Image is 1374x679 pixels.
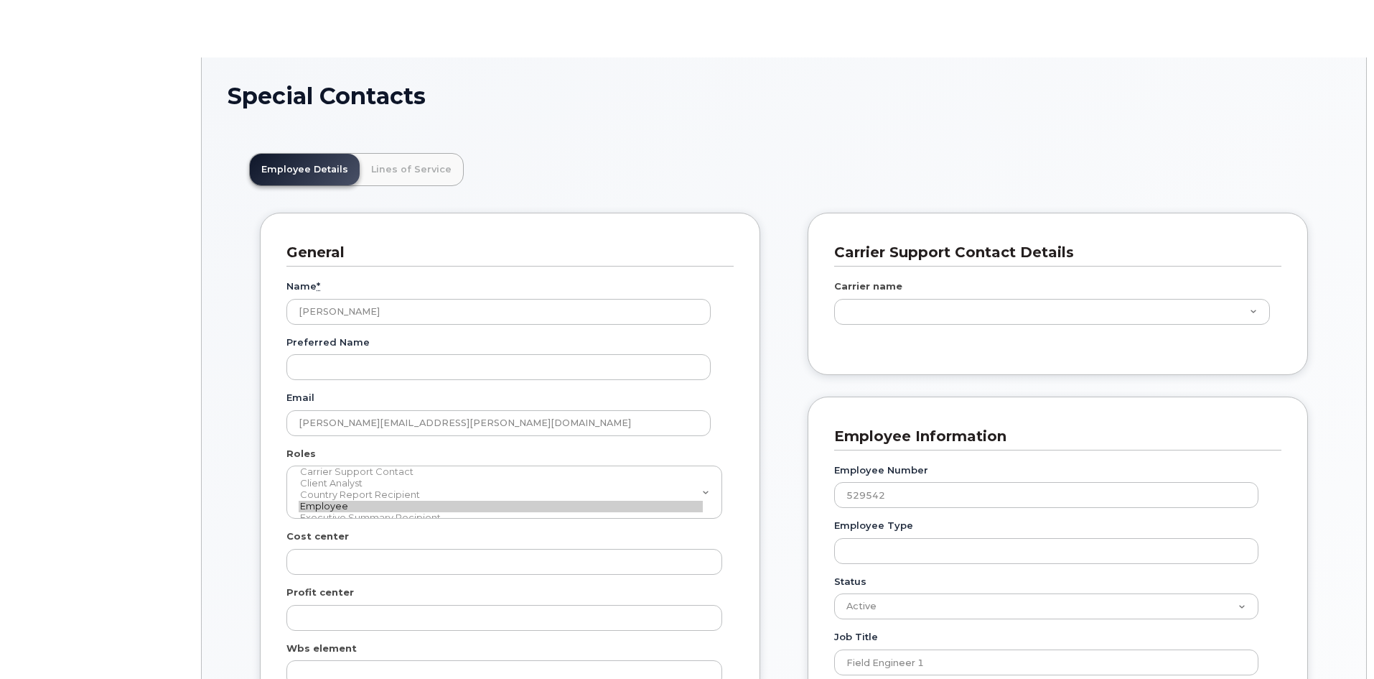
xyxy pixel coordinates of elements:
[834,575,866,588] label: Status
[299,478,703,489] option: Client Analyst
[228,83,1340,108] h1: Special Contacts
[834,243,1271,262] h3: Carrier Support Contact Details
[299,466,703,478] option: Carrier Support Contact
[834,463,928,477] label: Employee Number
[834,427,1271,446] h3: Employee Information
[286,336,370,349] label: Preferred Name
[834,519,913,532] label: Employee Type
[317,280,320,292] abbr: required
[286,447,316,461] label: Roles
[834,280,902,293] label: Carrier name
[360,154,463,185] a: Lines of Service
[286,391,314,405] label: Email
[299,489,703,501] option: Country Report Recipient
[286,642,357,655] label: Wbs element
[286,586,354,599] label: Profit center
[299,501,703,512] option: Employee
[250,154,360,185] a: Employee Details
[299,512,703,524] option: Executive Summary Recipient
[286,243,723,262] h3: General
[834,630,878,644] label: Job Title
[286,280,320,293] label: Name
[286,530,349,543] label: Cost center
